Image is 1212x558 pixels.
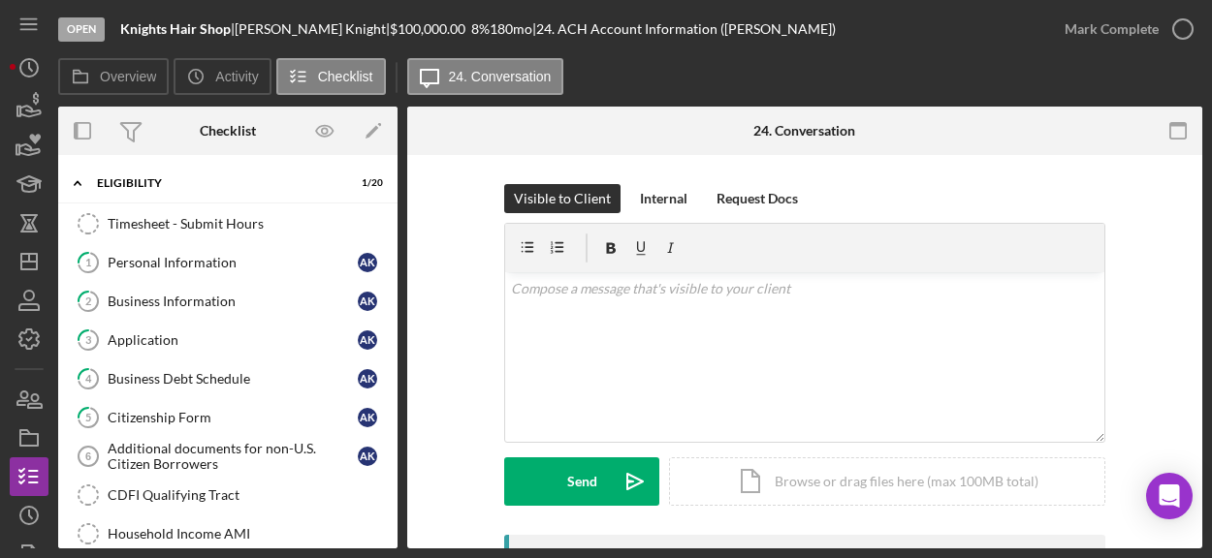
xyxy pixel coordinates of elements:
[514,184,611,213] div: Visible to Client
[120,20,231,37] b: Knights Hair Shop
[490,21,532,37] div: 180 mo
[707,184,808,213] button: Request Docs
[58,58,169,95] button: Overview
[532,21,836,37] div: | 24. ACH Account Information ([PERSON_NAME])
[358,408,377,427] div: A K
[68,437,388,476] a: 6Additional documents for non-U.S. Citizen BorrowersAK
[567,457,597,506] div: Send
[358,369,377,388] div: A K
[108,410,358,425] div: Citizenship Form
[215,69,258,84] label: Activity
[108,441,358,472] div: Additional documents for non-U.S. Citizen Borrowers
[85,411,91,423] tspan: 5
[630,184,697,213] button: Internal
[235,21,390,37] div: [PERSON_NAME] Knight |
[108,294,358,309] div: Business Information
[108,487,387,503] div: CDFI Qualifying Tract
[85,294,91,307] tspan: 2
[504,184,621,213] button: Visible to Client
[640,184,687,213] div: Internal
[68,514,388,553] a: Household Income AMI
[68,204,388,243] a: Timesheet - Submit Hours
[753,123,855,139] div: 24. Conversation
[717,184,798,213] div: Request Docs
[504,457,659,506] button: Send
[68,398,388,437] a: 5Citizenship FormAK
[276,58,386,95] button: Checklist
[68,321,388,359] a: 3ApplicationAK
[108,371,358,387] div: Business Debt Schedule
[108,332,358,348] div: Application
[358,330,377,350] div: A K
[1065,10,1159,48] div: Mark Complete
[120,21,235,37] div: |
[358,253,377,272] div: A K
[1045,10,1202,48] button: Mark Complete
[108,255,358,270] div: Personal Information
[58,17,105,42] div: Open
[68,243,388,282] a: 1Personal InformationAK
[390,21,471,37] div: $100,000.00
[85,450,91,462] tspan: 6
[318,69,373,84] label: Checklist
[407,58,564,95] button: 24. Conversation
[348,177,383,189] div: 1 / 20
[174,58,271,95] button: Activity
[471,21,490,37] div: 8 %
[358,292,377,311] div: A K
[449,69,552,84] label: 24. Conversation
[100,69,156,84] label: Overview
[108,526,387,542] div: Household Income AMI
[68,476,388,514] a: CDFI Qualifying Tract
[200,123,256,139] div: Checklist
[68,359,388,398] a: 4Business Debt ScheduleAK
[97,177,335,189] div: Eligibility
[85,333,91,346] tspan: 3
[1146,473,1193,519] div: Open Intercom Messenger
[85,372,92,385] tspan: 4
[68,282,388,321] a: 2Business InformationAK
[108,216,387,232] div: Timesheet - Submit Hours
[358,447,377,466] div: A K
[85,256,91,268] tspan: 1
